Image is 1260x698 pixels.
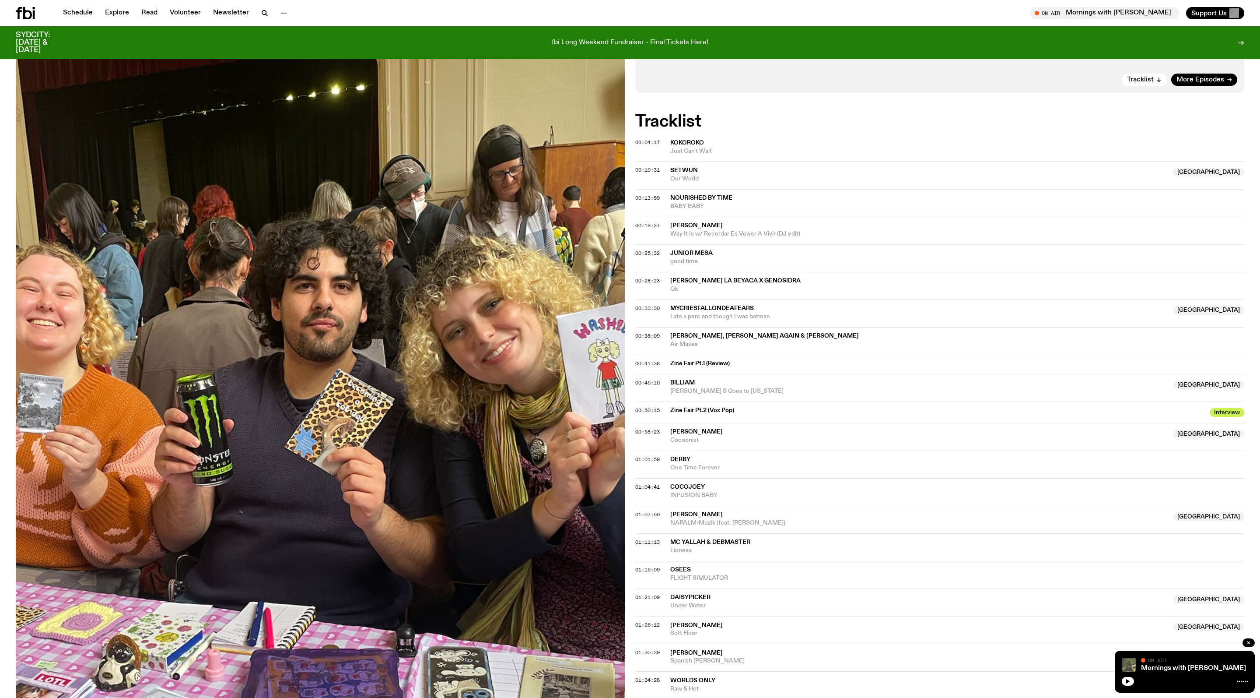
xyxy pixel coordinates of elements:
span: Qk [670,285,1244,293]
span: More Episodes [1176,77,1224,83]
span: [GEOGRAPHIC_DATA] [1173,430,1244,438]
span: 01:30:39 [635,649,660,656]
span: 01:04:41 [635,483,660,490]
span: Our World [670,175,1168,183]
button: 01:30:39 [635,650,660,655]
p: fbi Long Weekend Fundraiser - Final Tickets Here! [552,39,708,47]
span: [PERSON_NAME] [670,222,723,229]
button: 01:01:59 [635,457,660,462]
span: NAPALM-Muzik (feat. [PERSON_NAME]) [670,519,1168,527]
span: mycriesfallondeafears [670,305,754,311]
span: 00:45:10 [635,379,660,386]
span: Just Can't Wait [670,147,1244,155]
span: FLIGHT SIMULATOR [670,574,1244,582]
button: Tracklist [1122,74,1167,86]
span: 00:19:37 [635,222,660,229]
span: 01:16:09 [635,566,660,573]
span: [PERSON_NAME] [670,511,723,518]
span: Raw & Hot [670,685,1168,693]
span: good time [670,257,1244,266]
span: 01:07:50 [635,511,660,518]
span: [PERSON_NAME] [670,622,723,628]
button: 01:04:41 [635,485,660,490]
button: 00:58:23 [635,430,660,434]
span: Spanish [PERSON_NAME] [670,657,1244,665]
span: [GEOGRAPHIC_DATA] [1173,623,1244,631]
span: Worlds Only [670,677,715,684]
span: Support Us [1191,9,1227,17]
span: [PERSON_NAME] La Beyaca x Genosidra [670,278,801,284]
span: 00:38:09 [635,332,660,339]
a: Schedule [58,7,98,19]
span: Cocoonist [670,436,1168,444]
span: 00:04:17 [635,139,660,146]
span: I ate a perc and though I was batman [670,313,1168,321]
span: 00:50:15 [635,407,660,414]
span: 01:34:28 [635,677,660,684]
button: 00:45:10 [635,381,660,385]
span: 01:01:59 [635,456,660,463]
span: Zine Fair Pt.2 (Vox Pop) [670,406,1204,415]
span: [GEOGRAPHIC_DATA] [1173,381,1244,389]
span: Billiam [670,380,695,386]
span: 00:58:23 [635,428,660,435]
span: Tracklist [1127,77,1154,83]
span: DERBY [670,456,690,462]
button: 01:16:09 [635,568,660,572]
span: 01:21:09 [635,594,660,601]
a: Volunteer [164,7,206,19]
span: MC Yallah & Debmaster [670,539,750,545]
button: 00:04:17 [635,140,660,145]
span: Soft Floor [670,629,1168,638]
button: 00:41:38 [635,361,660,366]
span: BABY BABY [670,202,1244,211]
button: 00:19:37 [635,223,660,228]
button: 01:07:50 [635,512,660,517]
span: Zine Fair Pt.1 (Review) [670,360,1239,368]
span: 01:11:13 [635,539,660,546]
span: Cocojoey [670,484,705,490]
button: 00:33:30 [635,306,660,311]
span: [PERSON_NAME] S Goes to [US_STATE] [670,387,1168,395]
img: Jim Kretschmer in a really cute outfit with cute braids, standing on a train holding up a peace s... [1122,658,1136,672]
span: Way It Is w/ Recordar Es Volver A Vivir (DJ edit) [670,230,1244,238]
span: One Time Forever [670,464,1244,472]
span: 00:28:23 [635,277,660,284]
span: Kokoroko [670,140,704,146]
span: Lioness [670,546,1244,555]
button: Support Us [1186,7,1244,19]
span: [GEOGRAPHIC_DATA] [1173,306,1244,315]
button: 00:10:31 [635,168,660,173]
span: 01:26:12 [635,621,660,628]
span: Under Water [670,602,1168,610]
h2: Tracklist [635,114,1244,130]
span: 00:10:31 [635,166,660,173]
span: [PERSON_NAME], [PERSON_NAME] Again & [PERSON_NAME] [670,333,859,339]
span: On Air [1148,657,1166,663]
button: 01:26:12 [635,623,660,627]
span: [GEOGRAPHIC_DATA] [1173,512,1244,521]
span: [PERSON_NAME] [670,429,723,435]
span: Daisypicker [670,594,710,600]
span: 00:13:59 [635,194,660,201]
button: On AirMornings with [PERSON_NAME] / absolute cinema [1030,7,1179,19]
a: More Episodes [1171,74,1237,86]
span: [GEOGRAPHIC_DATA] [1173,595,1244,604]
span: INFUSION BABY [670,491,1244,500]
button: 00:13:59 [635,196,660,201]
span: 00:33:30 [635,305,660,312]
span: [GEOGRAPHIC_DATA] [1173,168,1244,176]
button: 00:25:32 [635,251,660,256]
button: 01:34:28 [635,678,660,683]
span: [PERSON_NAME] [670,650,723,656]
a: Explore [100,7,134,19]
span: Nourished By Time [670,195,732,201]
h3: SYDCITY: [DATE] & [DATE] [16,32,72,54]
a: Newsletter [208,7,254,19]
span: 00:25:32 [635,250,660,257]
span: 00:41:38 [635,360,660,367]
span: Setwun [670,167,698,173]
button: 00:38:09 [635,334,660,338]
span: Air Maxes [670,340,1244,349]
span: Osees [670,567,691,573]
